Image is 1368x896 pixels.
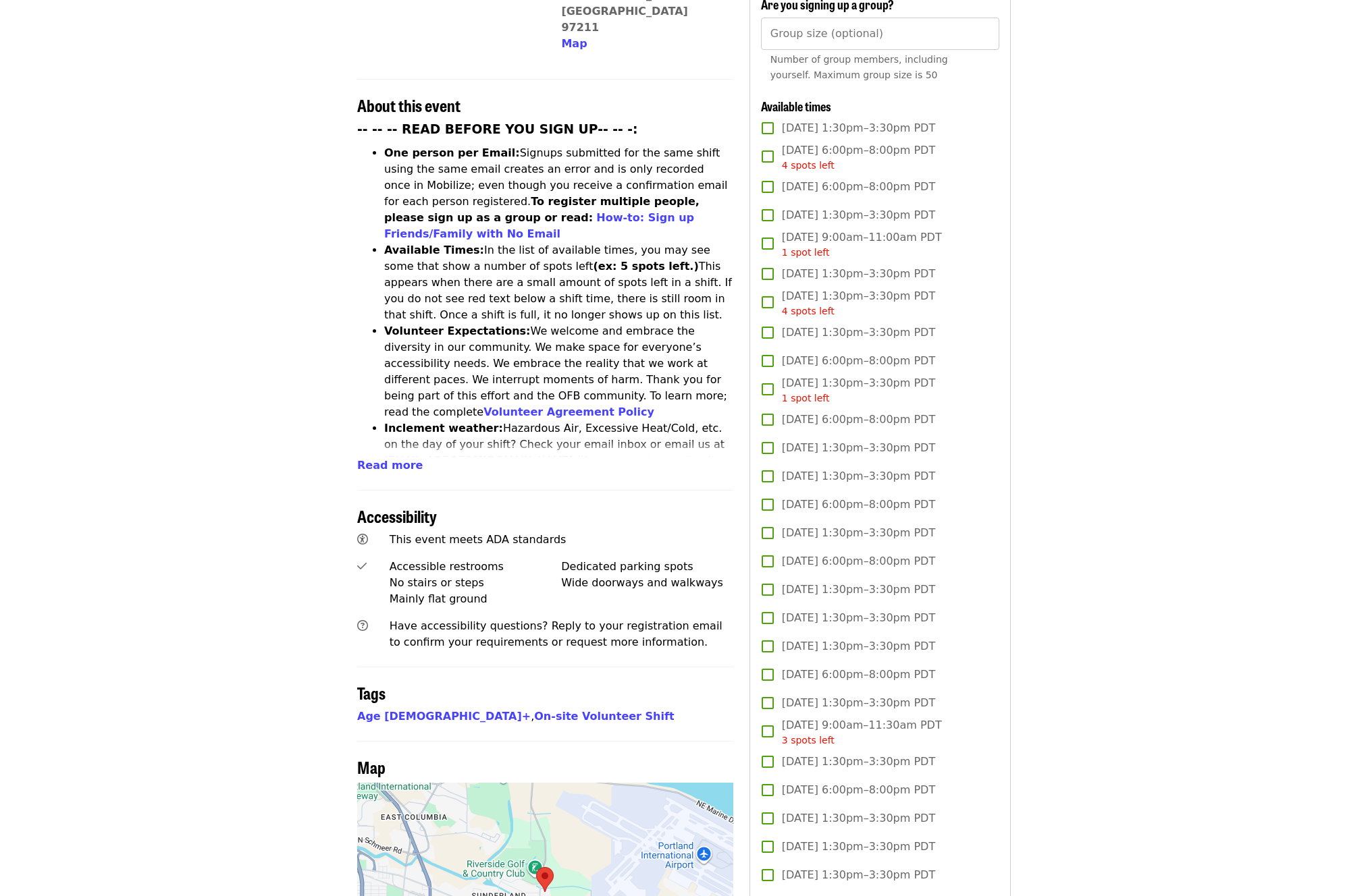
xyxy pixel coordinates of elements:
span: [DATE] 1:30pm–3:30pm PDT [782,839,935,855]
span: [DATE] 1:30pm–3:30pm PDT [782,325,935,341]
span: Number of group members, including yourself. Maximum group size is 50 [770,54,948,80]
span: [DATE] 1:30pm–3:30pm PDT [782,582,935,598]
span: 4 spots left [782,160,835,171]
span: 4 spots left [782,306,835,316]
span: [DATE] 9:00am–11:30am PDT [782,717,942,748]
span: [DATE] 1:30pm–3:30pm PDT [782,375,935,405]
span: [DATE] 1:30pm–3:30pm PDT [782,288,935,318]
span: Read more [357,459,423,472]
span: [DATE] 6:00pm–8:00pm PDT [782,667,935,683]
span: [DATE] 6:00pm–8:00pm PDT [782,553,935,569]
input: [object Object] [761,18,999,50]
strong: -- -- -- READ BEFORE YOU SIGN UP-- -- -: [357,122,638,136]
div: No stairs or steps [390,575,562,591]
strong: (ex: 5 spots left.) [593,260,698,273]
a: Age [DEMOGRAPHIC_DATA]+ [357,710,531,723]
span: [DATE] 6:00pm–8:00pm PDT [782,497,935,513]
span: [DATE] 1:30pm–3:30pm PDT [782,468,935,484]
span: About this event [357,93,461,117]
span: [DATE] 6:00pm–8:00pm PDT [782,412,935,428]
span: [DATE] 6:00pm–8:00pm PDT [782,179,935,195]
li: Signups submitted for the same shift using the same email creates an error and is only recorded o... [384,145,733,242]
span: Accessibility [357,504,437,528]
span: 1 spot left [782,393,830,403]
span: [DATE] 1:30pm–3:30pm PDT [782,810,935,827]
span: [DATE] 6:00pm–8:00pm PDT [782,782,935,798]
div: Wide doorways and walkways [561,575,733,591]
strong: To register multiple people, please sign up as a group or read: [384,195,700,224]
span: This event meets ADA standards [390,533,567,546]
li: Hazardous Air, Excessive Heat/Cold, etc. on the day of your shift? Check your email inbox or emai... [384,420,733,501]
span: [DATE] 1:30pm–3:30pm PDT [782,266,935,282]
button: Map [561,36,587,52]
span: [DATE] 1:30pm–3:30pm PDT [782,695,935,711]
span: [DATE] 1:30pm–3:30pm PDT [782,120,935,136]
span: [DATE] 1:30pm–3:30pm PDT [782,207,935,223]
a: Volunteer Agreement Policy [483,405,654,418]
span: [DATE] 1:30pm–3:30pm PDT [782,440,935,456]
span: [DATE] 1:30pm–3:30pm PDT [782,754,935,770]
span: [DATE] 9:00am–11:00am PDT [782,229,942,260]
strong: Inclement weather: [384,422,503,435]
span: [DATE] 1:30pm–3:30pm PDT [782,638,935,654]
a: How-to: Sign up Friends/Family with No Email [384,211,694,240]
div: Mainly flat ground [390,591,562,607]
li: We welcome and embrace the diversity in our community. We make space for everyone’s accessibility... [384,323,733,420]
span: Map [357,755,386,779]
span: , [357,710,534,723]
span: Have accessibility questions? Reply to your registration email to confirm your requirements or re... [390,619,722,648]
i: question-circle icon [357,619,368,632]
span: 1 spot left [782,247,830,258]
button: Read more [357,457,423,474]
span: [DATE] 1:30pm–3:30pm PDT [782,525,935,541]
li: In the list of available times, you may see some that show a number of spots left This appears wh... [384,242,733,323]
span: [DATE] 6:00pm–8:00pm PDT [782,142,935,173]
span: [DATE] 6:00pm–8:00pm PDT [782,353,935,369]
span: Tags [357,681,386,704]
i: check icon [357,560,367,573]
i: universal-access icon [357,533,368,546]
div: Dedicated parking spots [561,559,733,575]
span: Map [561,37,587,50]
div: Accessible restrooms [390,559,562,575]
strong: One person per Email: [384,146,520,159]
a: On-site Volunteer Shift [534,710,674,723]
strong: Volunteer Expectations: [384,325,531,337]
span: [DATE] 1:30pm–3:30pm PDT [782,610,935,626]
span: 3 spots left [782,735,835,746]
span: Available times [761,97,831,115]
span: [DATE] 1:30pm–3:30pm PDT [782,867,935,883]
strong: Available Times: [384,244,484,256]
